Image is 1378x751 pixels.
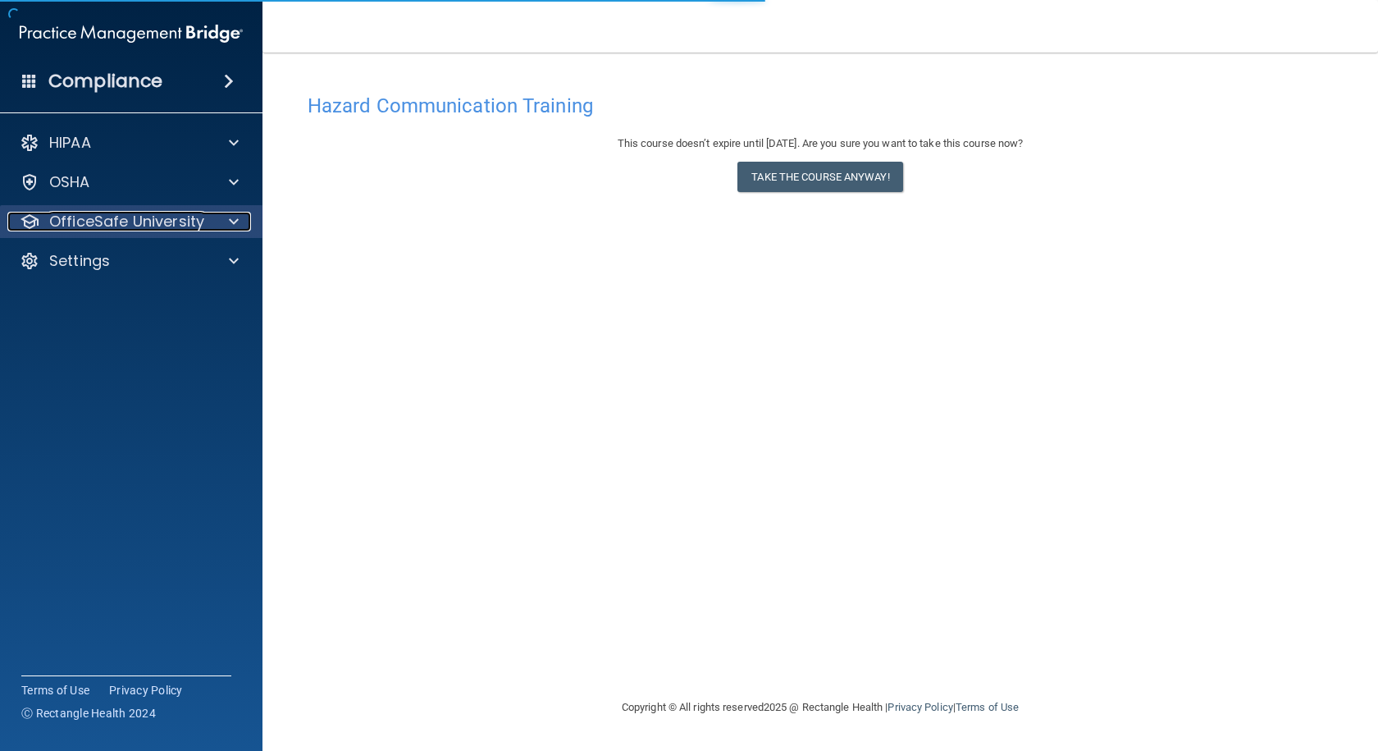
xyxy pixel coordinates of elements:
[956,701,1019,713] a: Terms of Use
[308,95,1333,117] h4: Hazard Communication Training
[49,212,204,231] p: OfficeSafe University
[737,162,902,192] button: Take the course anyway!
[49,251,110,271] p: Settings
[887,701,952,713] a: Privacy Policy
[109,682,183,698] a: Privacy Policy
[49,133,91,153] p: HIPAA
[20,17,243,50] img: PMB logo
[521,681,1120,734] div: Copyright © All rights reserved 2025 @ Rectangle Health | |
[20,251,239,271] a: Settings
[20,212,239,231] a: OfficeSafe University
[49,172,90,192] p: OSHA
[48,70,162,93] h4: Compliance
[21,682,89,698] a: Terms of Use
[21,705,156,721] span: Ⓒ Rectangle Health 2024
[20,172,239,192] a: OSHA
[20,133,239,153] a: HIPAA
[308,134,1333,153] div: This course doesn’t expire until [DATE]. Are you sure you want to take this course now?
